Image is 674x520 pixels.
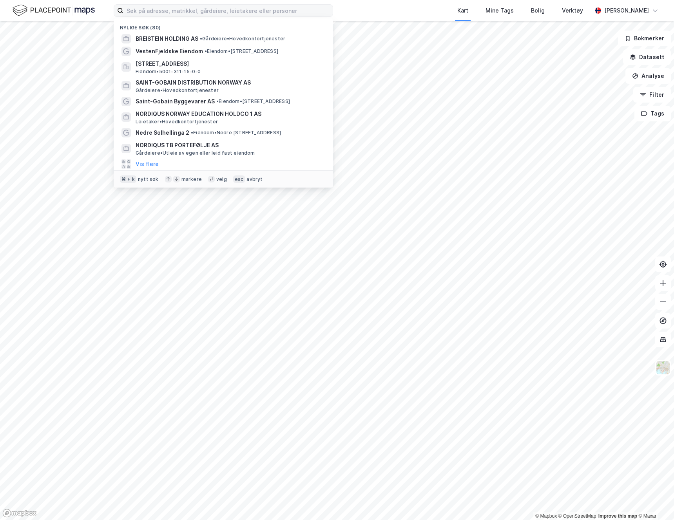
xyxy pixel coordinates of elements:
[136,59,324,69] span: [STREET_ADDRESS]
[604,6,649,15] div: [PERSON_NAME]
[598,513,637,519] a: Improve this map
[136,69,201,75] span: Eiendom • 5001-311-15-0-0
[558,513,596,519] a: OpenStreetMap
[200,36,202,42] span: •
[205,48,207,54] span: •
[181,176,202,182] div: markere
[136,47,203,56] span: VestenFjeldske Eiendom
[625,68,671,84] button: Analyse
[635,482,674,520] div: Kontrollprogram for chat
[216,176,227,182] div: velg
[136,87,219,94] span: Gårdeiere • Hovedkontortjenester
[191,130,193,135] span: •
[136,34,198,43] span: BREISTEIN HOLDING AS
[233,175,245,183] div: esc
[191,130,281,136] span: Eiendom • Nedre [STREET_ADDRESS]
[136,78,324,87] span: SAINT-GOBAIN DISTRIBUTION NORWAY AS
[13,4,95,17] img: logo.f888ab2527a4732fd821a326f86c7f29.svg
[136,159,159,169] button: Vis flere
[114,18,333,32] div: Nylige søk (80)
[618,31,671,46] button: Bokmerker
[200,36,285,42] span: Gårdeiere • Hovedkontortjenester
[634,106,671,121] button: Tags
[486,6,514,15] div: Mine Tags
[120,175,136,183] div: ⌘ + k
[531,6,545,15] div: Bolig
[123,5,333,16] input: Søk på adresse, matrikkel, gårdeiere, leietakere eller personer
[136,109,324,119] span: NORDIQUS NORWAY EDUCATION HOLDCO 1 AS
[457,6,468,15] div: Kart
[205,48,278,54] span: Eiendom • [STREET_ADDRESS]
[535,513,557,519] a: Mapbox
[216,98,219,104] span: •
[562,6,583,15] div: Verktøy
[216,98,290,105] span: Eiendom • [STREET_ADDRESS]
[633,87,671,103] button: Filter
[246,176,263,182] div: avbryt
[138,176,159,182] div: nytt søk
[656,360,670,375] img: Z
[136,128,189,137] span: Nedre Solhellinga 2
[136,97,215,106] span: Saint-Gobain Byggevarer AS
[635,482,674,520] iframe: Chat Widget
[136,119,218,125] span: Leietaker • Hovedkontortjenester
[136,150,255,156] span: Gårdeiere • Utleie av egen eller leid fast eiendom
[2,509,37,518] a: Mapbox homepage
[623,49,671,65] button: Datasett
[136,141,324,150] span: NORDIQUS TB PORTEFØLJE AS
